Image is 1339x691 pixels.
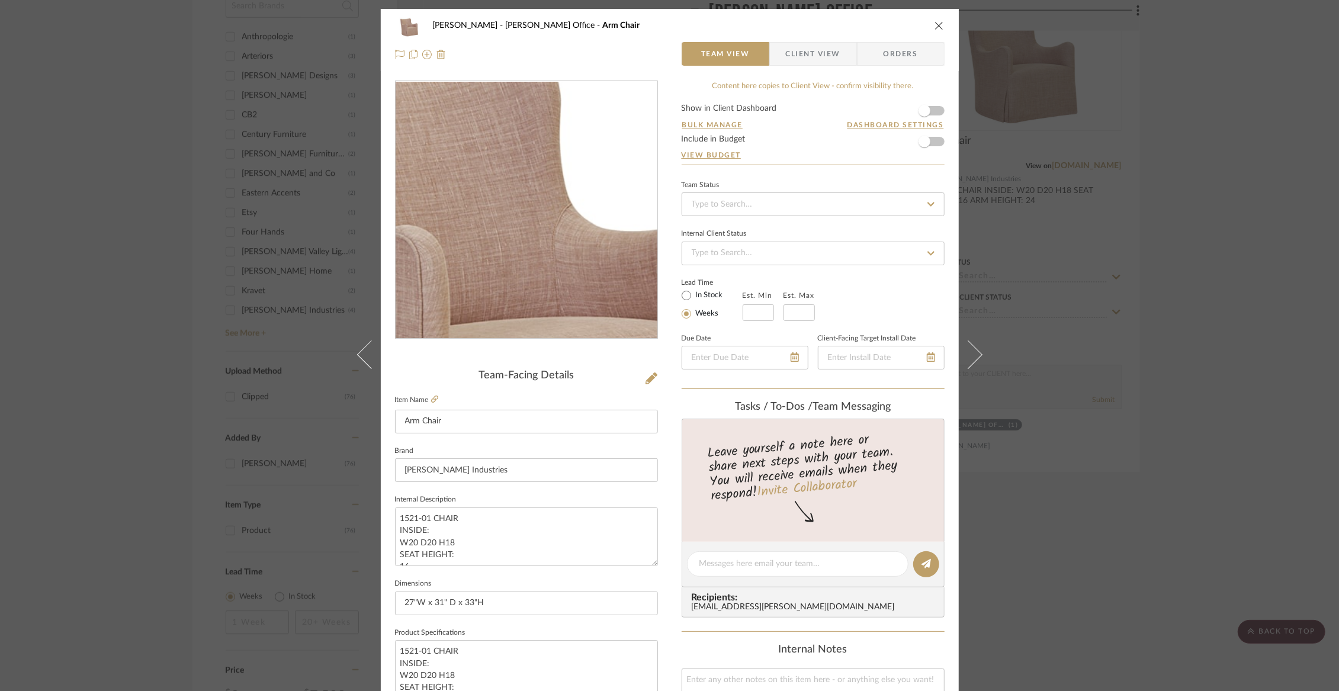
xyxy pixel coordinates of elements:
a: View Budget [682,150,945,160]
span: Recipients: [692,592,939,603]
span: Tasks / To-Dos / [735,401,813,412]
input: Enter Item Name [395,410,658,433]
label: Brand [395,448,414,454]
span: [PERSON_NAME] Office [506,21,603,30]
label: Internal Description [395,497,457,503]
input: Enter Due Date [682,346,808,369]
input: Type to Search… [682,192,945,216]
span: Orders [871,42,931,66]
a: Invite Collaborator [756,474,857,503]
div: Team-Facing Details [395,369,658,383]
img: Remove from project [436,50,446,59]
div: Internal Client Status [682,231,747,237]
label: Due Date [682,336,711,342]
label: Item Name [395,395,438,405]
label: Lead Time [682,277,743,288]
div: team Messaging [682,401,945,414]
button: Bulk Manage [682,120,744,130]
div: [EMAIL_ADDRESS][PERSON_NAME][DOMAIN_NAME] [692,603,939,612]
label: In Stock [693,290,723,301]
div: Content here copies to Client View - confirm visibility there. [682,81,945,92]
img: 6953ede4-9d1a-4fdc-b0e0-46cf2af50b11_436x436.jpg [423,82,629,339]
img: 6953ede4-9d1a-4fdc-b0e0-46cf2af50b11_48x40.jpg [395,14,423,37]
mat-radio-group: Select item type [682,288,743,321]
span: Client View [786,42,840,66]
div: Internal Notes [682,644,945,657]
button: close [934,20,945,31]
div: Leave yourself a note here or share next steps with your team. You will receive emails when they ... [680,427,946,506]
label: Est. Max [784,291,815,300]
label: Est. Min [743,291,773,300]
div: 0 [396,82,657,339]
label: Product Specifications [395,630,465,636]
div: Team Status [682,182,720,188]
label: Weeks [693,308,719,319]
label: Dimensions [395,581,432,587]
input: Enter the dimensions of this item [395,592,658,615]
input: Type to Search… [682,242,945,265]
span: Team View [701,42,750,66]
input: Enter Install Date [818,346,945,369]
label: Client-Facing Target Install Date [818,336,916,342]
span: [PERSON_NAME] [433,21,506,30]
span: Arm Chair [603,21,640,30]
input: Enter Brand [395,458,658,482]
button: Dashboard Settings [847,120,945,130]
